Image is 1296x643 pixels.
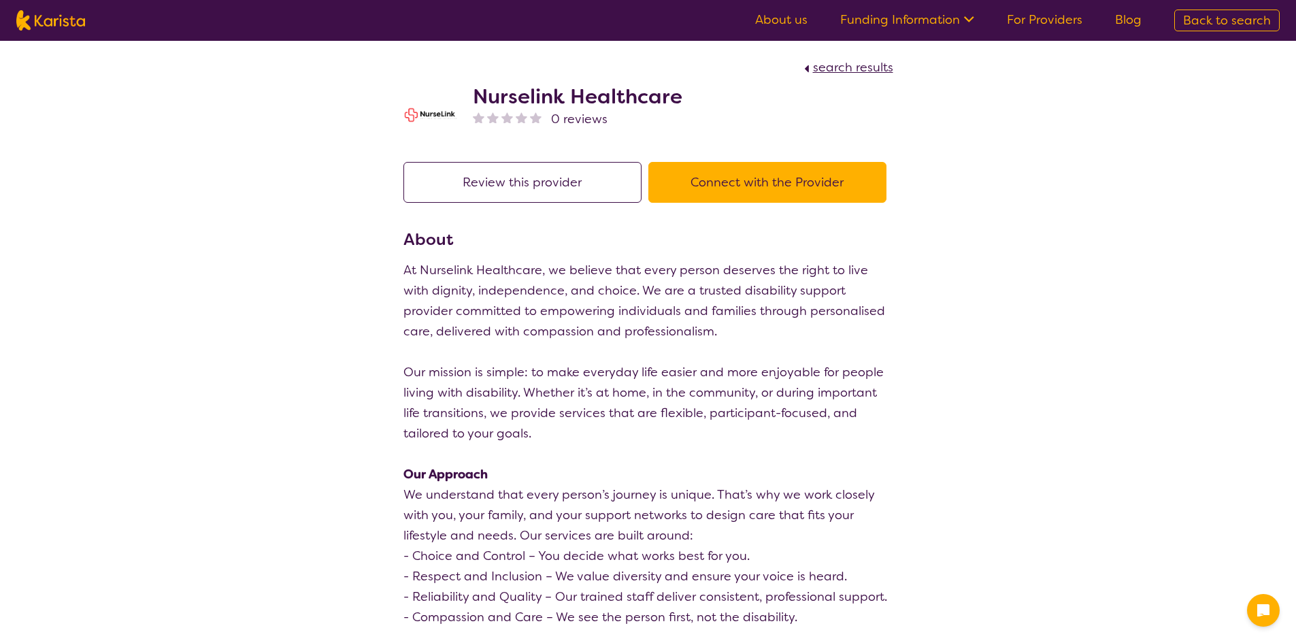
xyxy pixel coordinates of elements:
img: Karista logo [16,10,85,31]
p: At Nurselink Healthcare, we believe that every person deserves the right to live with dignity, in... [403,260,893,444]
button: Review this provider [403,162,642,203]
h2: Nurselink Healthcare [473,84,682,109]
a: Review this provider [403,174,648,191]
img: nonereviewstar [473,112,484,123]
strong: Our Approach [403,466,488,482]
a: Back to search [1174,10,1280,31]
a: Funding Information [840,12,974,28]
img: nonereviewstar [501,112,513,123]
span: Back to search [1183,12,1271,29]
img: mrxcwbiqtz90hemevkzx.png [403,107,458,122]
a: Blog [1115,12,1142,28]
h3: About [403,227,893,252]
img: nonereviewstar [516,112,527,123]
span: 0 reviews [551,109,608,129]
span: search results [813,59,893,76]
button: Connect with the Provider [648,162,886,203]
img: nonereviewstar [487,112,499,123]
a: About us [755,12,808,28]
a: search results [801,59,893,76]
p: We understand that every person’s journey is unique. That’s why we work closely with you, your fa... [403,444,893,627]
a: For Providers [1007,12,1082,28]
img: nonereviewstar [530,112,542,123]
a: Connect with the Provider [648,174,893,191]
